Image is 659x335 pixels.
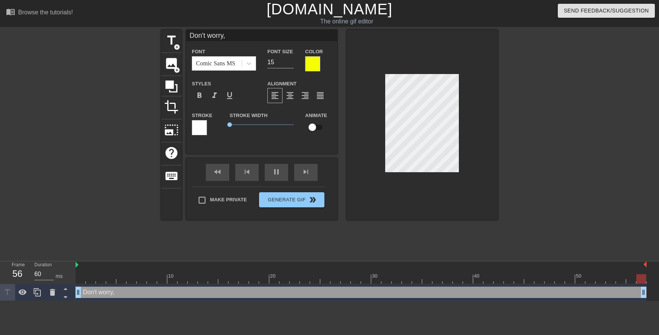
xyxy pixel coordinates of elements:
[192,80,211,88] label: Styles
[564,6,649,15] span: Send Feedback/Suggestion
[12,267,23,281] div: 56
[210,91,219,100] span: format_italic
[192,48,205,56] label: Font
[474,272,481,280] div: 40
[286,91,295,100] span: format_align_center
[230,112,267,119] label: Stroke Width
[576,272,583,280] div: 50
[372,272,379,280] div: 30
[305,48,323,56] label: Color
[164,123,179,137] span: photo_size_select_large
[164,33,179,48] span: title
[267,48,293,56] label: Font Size
[210,196,247,204] span: Make Private
[174,67,180,73] span: add_circle
[301,167,310,176] span: skip_next
[6,261,29,283] div: Frame
[259,192,324,207] button: Generate Gif
[267,1,392,17] a: [DOMAIN_NAME]
[34,263,52,267] label: Duration
[74,289,82,296] span: drag_handle
[6,7,15,16] span: menu_book
[196,59,235,68] div: Comic Sans MS
[316,91,325,100] span: format_align_justify
[6,7,73,19] a: Browse the tutorials!
[267,80,296,88] label: Alignment
[301,91,310,100] span: format_align_right
[242,167,252,176] span: skip_previous
[644,261,647,267] img: bound-end.png
[558,4,655,18] button: Send Feedback/Suggestion
[174,44,180,50] span: add_circle
[270,272,277,280] div: 20
[164,169,179,183] span: keyboard
[164,56,179,71] span: image
[195,91,204,100] span: format_bold
[56,272,63,280] div: ms
[640,289,647,296] span: drag_handle
[18,9,73,15] div: Browse the tutorials!
[224,17,470,26] div: The online gif editor
[192,112,212,119] label: Stroke
[213,167,222,176] span: fast_rewind
[308,195,317,204] span: double_arrow
[305,112,327,119] label: Animate
[168,272,175,280] div: 10
[164,100,179,114] span: crop
[262,195,321,204] span: Generate Gif
[272,167,281,176] span: pause
[270,91,279,100] span: format_align_left
[225,91,234,100] span: format_underline
[164,146,179,160] span: help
